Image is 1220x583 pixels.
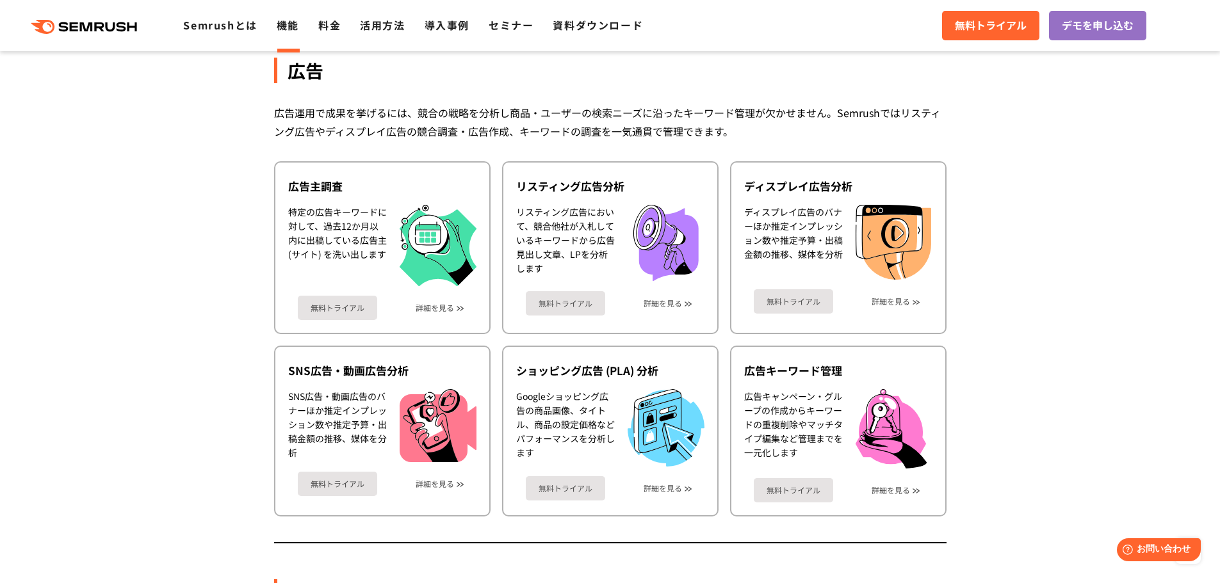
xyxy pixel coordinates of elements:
a: 料金 [318,17,341,33]
div: 広告 [274,58,947,83]
a: デモを申し込む [1049,11,1146,40]
div: ショッピング広告 (PLA) 分析 [516,363,704,378]
img: 広告主調査 [400,205,476,286]
a: 詳細を見る [416,479,454,488]
a: 無料トライアル [754,289,833,314]
a: 無料トライアル [942,11,1039,40]
a: 無料トライアル [526,476,605,500]
div: 広告キーワード管理 [744,363,932,378]
a: セミナー [489,17,533,33]
img: リスティング広告分析 [628,205,704,282]
a: 無料トライアル [526,291,605,315]
a: Semrushとは [183,17,257,33]
a: 無料トライアル [298,472,377,496]
a: 詳細を見る [872,297,910,306]
a: 機能 [277,17,299,33]
a: 詳細を見る [644,299,682,308]
a: 詳細を見る [416,303,454,312]
a: 資料ダウンロード [553,17,643,33]
div: SNS広告・動画広告のバナーほか推定インプレッション数や推定予算・出稿金額の推移、媒体を分析 [288,389,387,462]
span: 無料トライアル [955,17,1027,34]
div: ディスプレイ広告分析 [744,179,932,194]
div: リスティング広告分析 [516,179,704,194]
a: 無料トライアル [298,296,377,320]
div: 特定の広告キーワードに対して、過去12か月以内に出稿している広告主 (サイト) を洗い出します [288,205,387,286]
img: SNS広告・動画広告分析 [400,389,476,462]
div: SNS広告・動画広告分析 [288,363,476,378]
div: 広告主調査 [288,179,476,194]
a: 活用方法 [360,17,405,33]
a: 詳細を見る [644,484,682,493]
img: ショッピング広告 (PLA) 分析 [628,389,704,467]
div: Googleショッピング広告の商品画像、タイトル、商品の設定価格などパフォーマンスを分析します [516,389,615,467]
iframe: Help widget launcher [1106,533,1206,569]
a: 導入事例 [425,17,469,33]
div: ディスプレイ広告のバナーほか推定インプレッション数や推定予算・出稿金額の推移、媒体を分析 [744,205,843,280]
span: デモを申し込む [1062,17,1134,34]
a: 無料トライアル [754,478,833,502]
img: ディスプレイ広告分析 [856,205,931,280]
img: 広告キーワード管理 [856,389,927,469]
div: 広告キャンペーン・グループの作成からキーワードの重複削除やマッチタイプ編集など管理までを一元化します [744,389,843,469]
a: 詳細を見る [872,486,910,495]
div: リスティング広告において、競合他社が入札しているキーワードから広告見出し文章、LPを分析します [516,205,615,282]
div: 広告運用で成果を挙げるには、競合の戦略を分析し商品・ユーザーの検索ニーズに沿ったキーワード管理が欠かせません。Semrushではリスティング広告やディスプレイ広告の競合調査・広告作成、キーワード... [274,104,947,141]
